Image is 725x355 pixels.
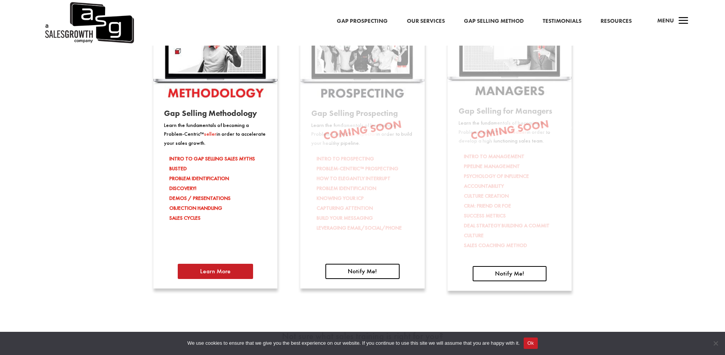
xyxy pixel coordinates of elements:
p: Coming Soon [448,116,572,144]
span: a [676,14,691,29]
li: DEMOS / PRESENTATIONS [169,193,266,203]
span: Gap Selling Methodology [164,108,257,118]
span: Menu [657,17,674,24]
li: PIPELINE MANAGEMENT [464,161,561,171]
span: We use cookies to ensure that we give you the best experience on our website. If you continue to ... [187,339,519,347]
li: SUCCESS METRICS [464,211,561,220]
li: INTRO TO PROSPECTING [317,154,414,163]
li: SALES CYCLES [169,213,266,223]
a: Testimonials [543,16,582,26]
p: Learn the fundamentals of becoming a Problem-Centric™ in order to build your healthy pipeline. [311,121,414,148]
li: PROBLEM-CENTRIC™ PROSPECTING HOW TO ELEGANTLY INTERRUPT PROBLEM IDENTIFICATION [317,163,414,193]
li: ACCOUNTABILITY [464,181,561,191]
a: Learn More [178,264,253,279]
a: Our Services [407,16,445,26]
a: Notify Me! [325,264,399,279]
li: INTRO TO MANAGEMENT [464,151,561,161]
a: Notify Me! [473,266,547,281]
li: DISCOVERY! [169,183,266,193]
li: CULTURE CREATION [464,191,561,201]
a: Resources [601,16,632,26]
li: PROBLEM IDENTIFICATION [169,173,266,183]
li: PSYCHOLOGY OF INFLUENCE [464,171,561,181]
a: Gap Selling Method [464,16,524,26]
li: BUILD YOUR MESSAGING LEVERAGING EMAIL/SOCIAL/PHONE [317,213,414,233]
li: INTRO TO GAP SELLING SALES MYTHS BUSTED [169,154,266,173]
li: OBJECTION HANDLING [169,203,266,213]
span: seller [204,130,217,137]
li: CRM: FRIEND OR FOE [464,201,561,211]
p: Coming Soon [300,116,424,145]
span: Gap Selling Prospecting [311,108,398,118]
span: No [712,339,719,347]
p: Learn the fundamentals of becoming a Problem-Centric™ in order to accelerate your sales growth. [164,121,266,148]
li: CAPTURING ATTENTION [317,203,414,213]
span: Gap Selling for Managers [459,106,552,116]
p: Learn the fundamentals of becoming a Problem-Centric™ in order to develop a high functioning sale... [459,119,561,146]
li: DEAL STRATEGY BUILDING A COMMIT CULTURE [464,220,561,240]
li: SALES COACHING METHOD [464,240,561,250]
li: KNOWING YOUR ICP [317,193,414,203]
button: Ok [524,338,538,349]
a: Gap Prospecting [337,16,388,26]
